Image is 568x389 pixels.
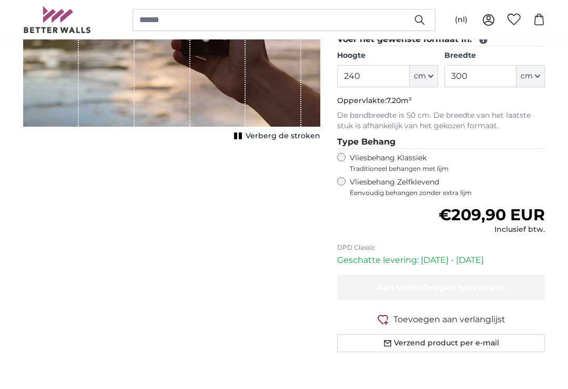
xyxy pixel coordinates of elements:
[410,66,438,88] button: cm
[414,71,426,82] span: cm
[377,283,505,293] span: Aan winkelwagen toevoegen
[521,71,533,82] span: cm
[23,6,92,33] img: Betterwalls
[516,66,545,88] button: cm
[337,34,545,47] legend: Voer het gewenste formaat in:
[350,189,545,198] span: Eenvoudig behangen zonder extra lijm
[337,136,545,149] legend: Type Behang
[337,244,545,252] p: DPD Classic
[393,314,505,326] span: Toevoegen aan verlanglijst
[231,129,320,144] button: Verberg de stroken
[337,313,545,326] button: Toevoegen aan verlanglijst
[337,51,438,62] label: Hoogte
[350,178,545,198] label: Vliesbehang Zelfklevend
[337,96,545,107] p: Oppervlakte:
[447,11,476,29] button: (nl)
[246,131,320,142] span: Verberg de stroken
[439,225,545,236] div: Inclusief btw.
[444,51,545,62] label: Breedte
[387,96,412,106] span: 7.20m²
[337,254,545,267] p: Geschatte levering: [DATE] - [DATE]
[350,165,525,173] span: Traditioneel behangen met lijm
[337,111,545,132] p: De bandbreedte is 50 cm. De breedte van het laatste stuk is afhankelijk van het gekozen formaat.
[337,335,545,353] button: Verzend product per e-mail
[337,275,545,301] button: Aan winkelwagen toevoegen
[350,153,525,173] label: Vliesbehang Klassiek
[439,206,545,225] span: €209,90 EUR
